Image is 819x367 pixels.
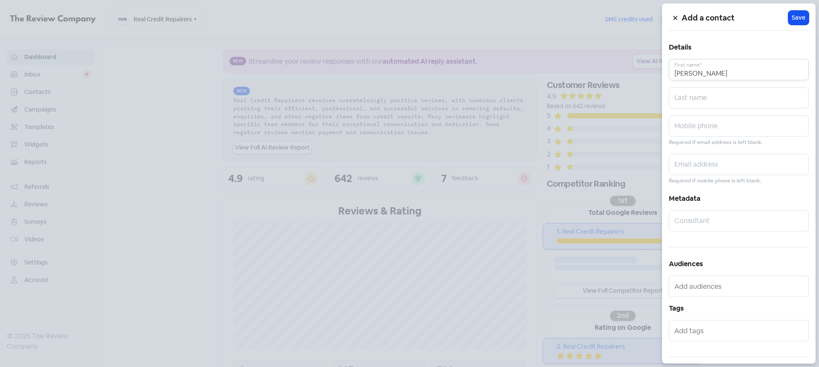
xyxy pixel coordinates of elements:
small: Required if mobile phone is left blank. [669,177,761,185]
h5: Tags [669,302,809,315]
button: Save [788,11,809,25]
input: Add tags [674,324,805,338]
small: Required if email address is left blank. [669,138,763,147]
input: Consultant [669,210,809,232]
h5: Metadata [669,192,809,205]
input: Mobile phone [669,115,809,137]
input: Add audiences [674,279,805,293]
input: Last name [669,87,809,109]
h5: Audiences [669,258,809,270]
span: Save [792,13,805,22]
h5: Add a contact [682,12,788,24]
h5: Details [669,41,809,54]
input: Email address [669,154,809,175]
input: First name [669,59,809,80]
